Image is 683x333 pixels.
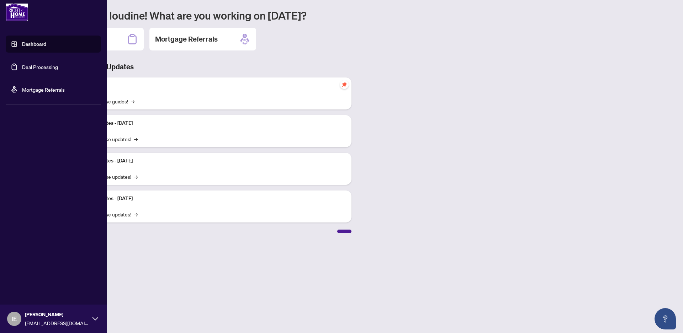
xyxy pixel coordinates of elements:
[155,34,218,44] h2: Mortgage Referrals
[134,135,138,143] span: →
[22,64,58,70] a: Deal Processing
[37,9,674,22] h1: Welcome back Ioudine! What are you working on [DATE]?
[75,157,346,165] p: Platform Updates - [DATE]
[37,62,351,72] h3: Brokerage & Industry Updates
[75,119,346,127] p: Platform Updates - [DATE]
[22,41,46,47] a: Dashboard
[131,97,134,105] span: →
[340,80,349,89] span: pushpin
[134,173,138,181] span: →
[6,4,28,21] img: logo
[22,86,65,93] a: Mortgage Referrals
[75,195,346,203] p: Platform Updates - [DATE]
[25,311,89,318] span: [PERSON_NAME]
[134,210,138,218] span: →
[655,308,676,329] button: Open asap
[11,314,17,324] span: IE
[25,319,89,327] span: [EMAIL_ADDRESS][DOMAIN_NAME]
[75,82,346,90] p: Self-Help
